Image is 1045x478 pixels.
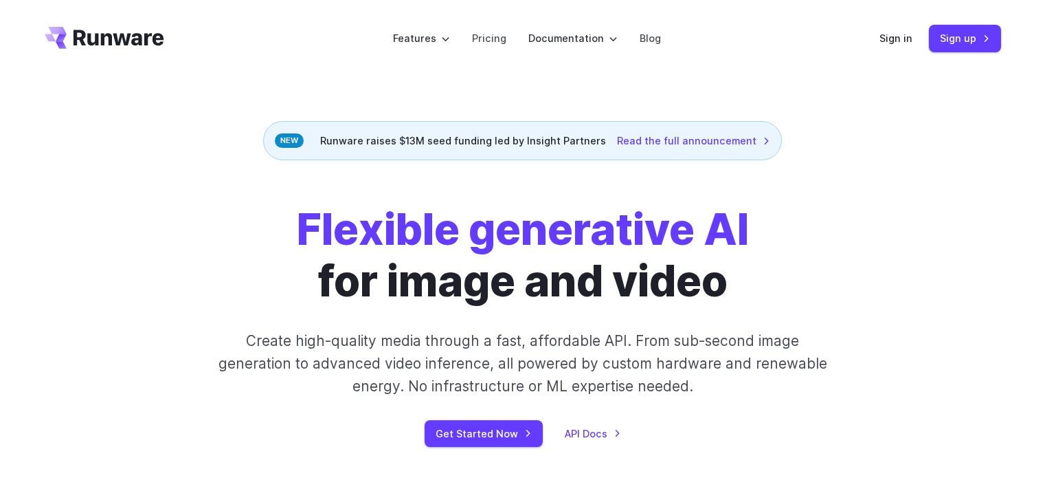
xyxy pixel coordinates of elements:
[640,30,661,46] a: Blog
[297,204,749,255] strong: Flexible generative AI
[216,329,829,398] p: Create high-quality media through a fast, affordable API. From sub-second image generation to adv...
[472,30,506,46] a: Pricing
[297,204,749,307] h1: for image and video
[565,426,621,442] a: API Docs
[425,420,543,447] a: Get Started Now
[528,30,618,46] label: Documentation
[929,25,1001,52] a: Sign up
[879,30,912,46] a: Sign in
[45,27,164,49] a: Go to /
[617,133,770,149] a: Read the full announcement
[393,30,450,46] label: Features
[263,121,782,160] div: Runware raises $13M seed funding led by Insight Partners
